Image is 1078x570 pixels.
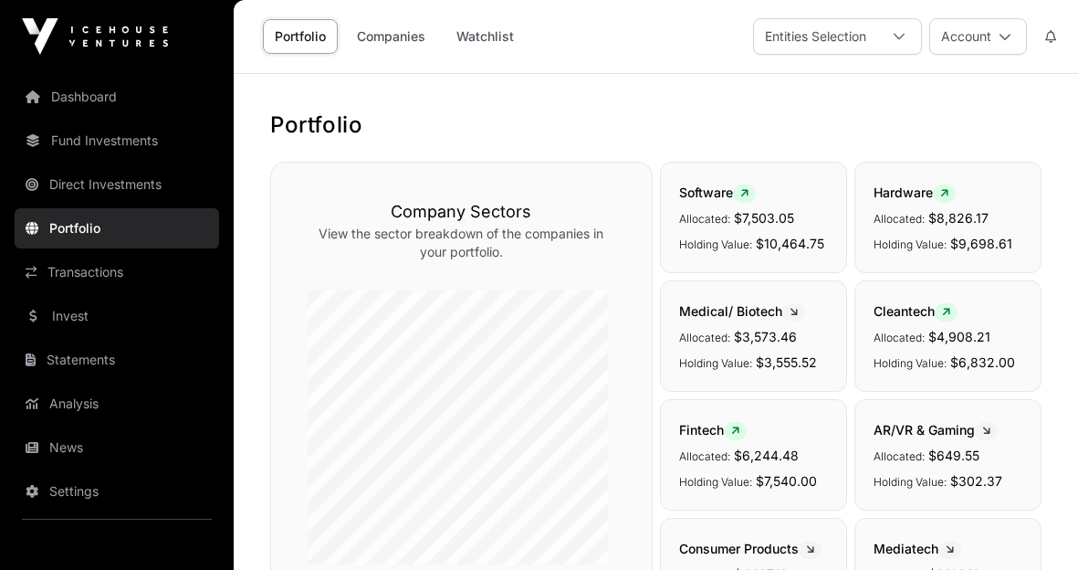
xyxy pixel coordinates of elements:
a: Analysis [15,384,219,424]
span: Allocated: [679,449,730,463]
span: Cleantech [874,303,958,319]
span: Allocated: [874,212,925,226]
span: Fintech [679,422,747,438]
span: Holding Value: [679,356,752,370]
div: Entities Selection [754,19,877,54]
a: News [15,427,219,468]
span: Hardware [874,185,956,200]
span: Mediatech [874,541,961,556]
a: Direct Investments [15,164,219,205]
span: Allocated: [679,331,730,344]
span: Allocated: [679,212,730,226]
span: $10,464.75 [756,236,824,251]
span: Holding Value: [874,356,947,370]
span: $3,555.52 [756,354,817,370]
span: Medical/ Biotech [679,303,805,319]
a: Companies [345,19,437,54]
span: $9,698.61 [950,236,1012,251]
button: Account [929,18,1027,55]
a: Statements [15,340,219,380]
span: $6,244.48 [734,448,799,463]
span: AR/VR & Gaming [874,422,998,438]
span: Holding Value: [679,237,752,251]
span: $7,503.05 [734,210,794,226]
a: Portfolio [263,19,338,54]
a: Transactions [15,252,219,292]
span: Holding Value: [874,475,947,489]
a: Dashboard [15,77,219,117]
span: $3,573.46 [734,329,797,344]
span: $649.55 [928,448,979,463]
span: $4,908.21 [928,329,990,344]
h1: Portfolio [270,111,1041,140]
a: Portfolio [15,208,219,248]
span: $8,826.17 [928,210,989,226]
span: Holding Value: [679,475,752,489]
a: Invest [15,296,219,336]
a: Watchlist [445,19,526,54]
span: $6,832.00 [950,354,1015,370]
a: Fund Investments [15,121,219,161]
h3: Company Sectors [308,199,615,225]
a: Settings [15,471,219,512]
span: Holding Value: [874,237,947,251]
img: Icehouse Ventures Logo [22,18,168,55]
span: Allocated: [874,331,925,344]
span: Allocated: [874,449,925,463]
span: Consumer Products [679,541,822,556]
p: View the sector breakdown of the companies in your portfolio. [308,225,615,261]
span: $302.37 [950,473,1002,489]
span: Software [679,185,756,200]
span: $7,540.00 [756,473,817,489]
